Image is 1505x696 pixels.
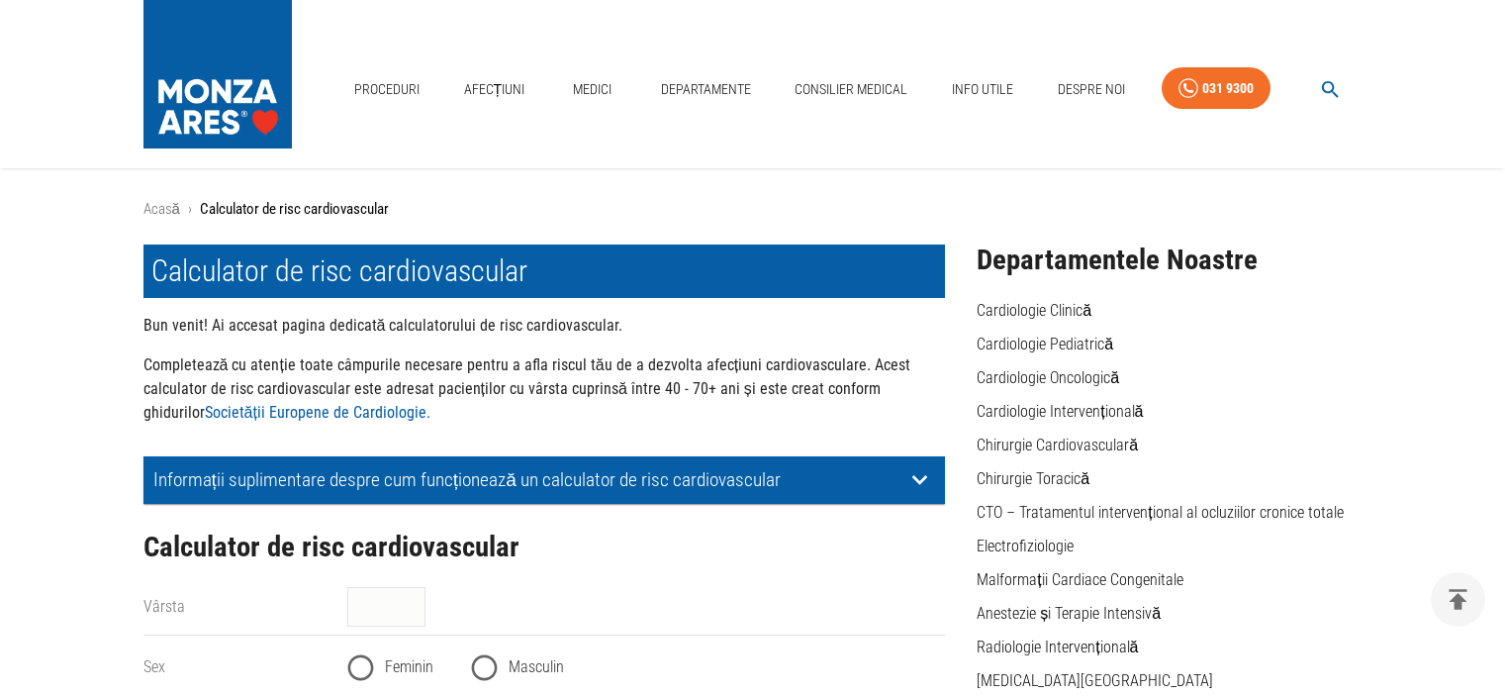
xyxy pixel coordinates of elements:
[200,198,389,221] p: Calculator de risc cardiovascular
[977,245,1362,276] h2: Departamentele Noastre
[346,69,427,110] a: Proceduri
[977,638,1138,656] a: Radiologie Intervențională
[456,69,533,110] a: Afecțiuni
[205,403,430,422] a: Societății Europene de Cardiologie.
[1162,67,1270,110] a: 031 9300
[143,200,180,218] a: Acasă
[561,69,624,110] a: Medici
[1431,572,1485,627] button: delete
[653,69,759,110] a: Departamente
[787,69,915,110] a: Consilier Medical
[385,655,433,679] span: Feminin
[347,644,945,692] div: gender
[143,245,946,298] h1: Calculator de risc cardiovascular
[1050,69,1133,110] a: Despre Noi
[143,597,185,616] label: Vârsta
[977,537,1074,555] a: Electrofiziologie
[1202,76,1254,101] div: 031 9300
[977,604,1161,623] a: Anestezie și Terapie Intensivă
[977,335,1113,353] a: Cardiologie Pediatrică
[977,402,1143,421] a: Cardiologie Intervențională
[944,69,1021,110] a: Info Utile
[977,671,1213,690] a: [MEDICAL_DATA][GEOGRAPHIC_DATA]
[188,198,192,221] li: ›
[143,657,165,676] label: Sex
[977,301,1091,320] a: Cardiologie Clinică
[977,570,1182,589] a: Malformații Cardiace Congenitale
[977,436,1138,454] a: Chirurgie Cardiovasculară
[977,469,1089,488] a: Chirurgie Toracică
[143,355,911,422] strong: Completează cu atenție toate câmpurile necesare pentru a afla riscul tău de a dezvolta afecțiuni ...
[143,532,946,563] h2: Calculator de risc cardiovascular
[509,655,564,679] span: Masculin
[143,456,946,504] div: Informații suplimentare despre cum funcționează un calculator de risc cardiovascular
[143,198,1363,221] nav: breadcrumb
[977,503,1343,522] a: CTO – Tratamentul intervențional al ocluziilor cronice totale
[153,469,905,490] p: Informații suplimentare despre cum funcționează un calculator de risc cardiovascular
[977,368,1119,387] a: Cardiologie Oncologică
[143,316,623,335] strong: Bun venit! Ai accesat pagina dedicată calculatorului de risc cardiovascular.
